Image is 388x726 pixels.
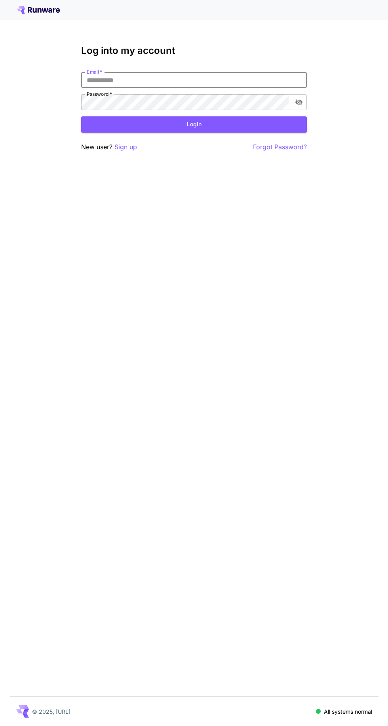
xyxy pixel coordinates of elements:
[114,142,137,152] button: Sign up
[32,707,70,716] p: © 2025, [URL]
[253,142,307,152] button: Forgot Password?
[81,142,137,152] p: New user?
[87,68,102,75] label: Email
[292,95,306,109] button: toggle password visibility
[87,91,112,97] label: Password
[324,707,372,716] p: All systems normal
[81,45,307,56] h3: Log into my account
[81,116,307,133] button: Login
